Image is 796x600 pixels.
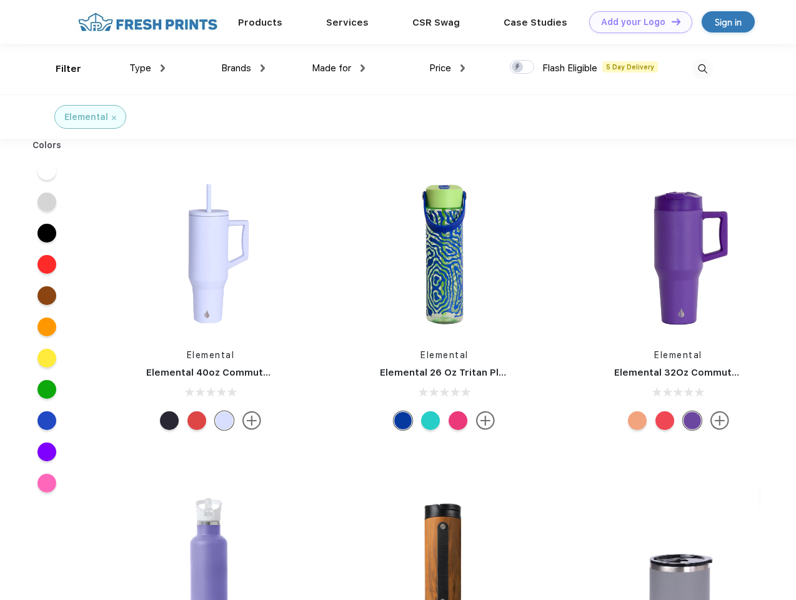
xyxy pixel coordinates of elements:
img: func=resize&h=266 [127,170,294,336]
a: Elemental [187,350,235,360]
a: Elemental 40oz Commuter Tumbler [146,367,316,378]
img: func=resize&h=266 [361,170,527,336]
span: Type [129,62,151,74]
img: desktop_search.svg [692,59,713,79]
img: fo%20logo%202.webp [74,11,221,33]
div: Sign in [715,15,742,29]
a: Elemental [654,350,702,360]
img: dropdown.png [460,64,465,72]
img: more.svg [710,411,729,430]
img: filter_cancel.svg [112,116,116,120]
div: Red [655,411,674,430]
img: more.svg [476,411,495,430]
a: Elemental 26 Oz Tritan Plastic Water Bottle [380,367,587,378]
a: CSR Swag [412,17,460,28]
img: dropdown.png [261,64,265,72]
div: Purple [683,411,702,430]
div: Ice blue [215,411,234,430]
div: Aqua Waves [394,411,412,430]
div: Black [160,411,179,430]
div: Red [187,411,206,430]
img: more.svg [242,411,261,430]
a: Elemental 32Oz Commuter Tumbler [614,367,784,378]
div: Peach Sunrise [628,411,647,430]
img: func=resize&h=266 [595,170,762,336]
img: DT [672,18,680,25]
span: 5 Day Delivery [602,61,658,72]
div: Colors [23,139,71,152]
div: Filter [56,62,81,76]
div: Robin's Egg [421,411,440,430]
span: Price [429,62,451,74]
div: Berries Blast [449,411,467,430]
a: Sign in [702,11,755,32]
span: Brands [221,62,251,74]
span: Flash Eligible [542,62,597,74]
img: dropdown.png [161,64,165,72]
div: Elemental [64,111,108,124]
span: Made for [312,62,351,74]
div: Add your Logo [601,17,665,27]
a: Products [238,17,282,28]
a: Services [326,17,369,28]
a: Elemental [420,350,469,360]
img: dropdown.png [361,64,365,72]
